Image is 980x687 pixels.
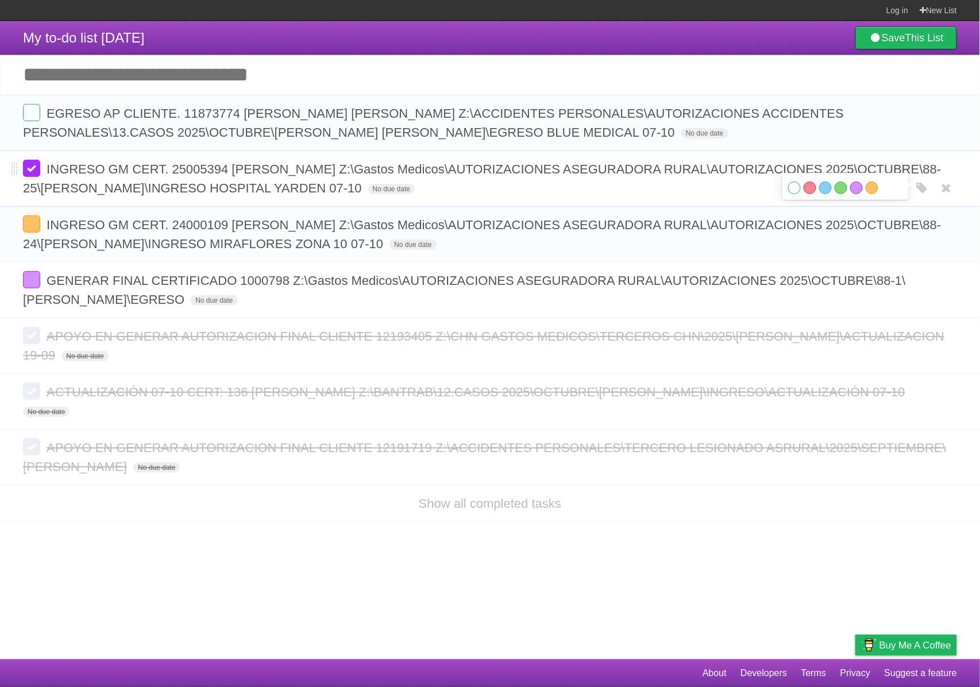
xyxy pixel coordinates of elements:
[855,635,957,656] a: Buy me a coffee
[681,128,728,138] span: No due date
[850,182,863,194] label: Purple
[47,385,908,399] span: ACTUALIZACIÓN 07-10 CERT: 136 [PERSON_NAME] Z:\BANTRAB\12.CASOS 2025\OCTUBRE\[PERSON_NAME]\INGRES...
[840,662,870,684] a: Privacy
[368,184,415,194] span: No due date
[23,383,40,400] label: Done
[23,271,40,288] label: Done
[801,662,827,684] a: Terms
[23,162,942,195] span: INGRESO GM CERT. 25005394 [PERSON_NAME] Z:\Gastos Medicos\AUTORIZACIONES ASEGURADORA RURAL\AUTORI...
[23,104,40,121] label: Done
[23,160,40,177] label: Done
[23,438,40,456] label: Done
[419,496,561,511] a: Show all completed tasks
[819,182,832,194] label: Blue
[855,26,957,49] a: SaveThis List
[866,182,878,194] label: Orange
[23,329,944,362] span: APOYO EN GENERAR AUTORIZACION FINAL CLIENTE 12193405 Z:\CHN GASTOS MEDICOS\TERCEROS CHN\2025\[PER...
[835,182,847,194] label: Green
[740,662,787,684] a: Developers
[389,240,436,250] span: No due date
[23,215,40,233] label: Done
[861,635,877,655] img: Buy me a coffee
[703,662,727,684] a: About
[23,106,844,140] span: EGRESO AP CLIENTE. 11873774 [PERSON_NAME] [PERSON_NAME] Z:\ACCIDENTES PERSONALES\AUTORIZACIONES A...
[191,295,237,306] span: No due date
[23,327,40,344] label: Done
[23,441,946,474] span: APOYO EN GENERAR AUTORIZACION FINAL CLIENTE 12191719 Z:\ACCIDENTES PERSONALES\TERCERO LESIONADO A...
[23,273,906,307] span: GENERAR FINAL CERTIFICADO 1000798 Z:\Gastos Medicos\AUTORIZACIONES ASEGURADORA RURAL\AUTORIZACION...
[885,662,957,684] a: Suggest a feature
[23,30,145,45] span: My to-do list [DATE]
[804,182,816,194] label: Red
[133,462,180,473] span: No due date
[23,407,70,417] span: No due date
[23,218,942,251] span: INGRESO GM CERT. 24000109 [PERSON_NAME] Z:\Gastos Medicos\AUTORIZACIONES ASEGURADORA RURAL\AUTORI...
[879,635,951,655] span: Buy me a coffee
[905,32,944,44] b: This List
[61,351,108,361] span: No due date
[788,182,801,194] label: White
